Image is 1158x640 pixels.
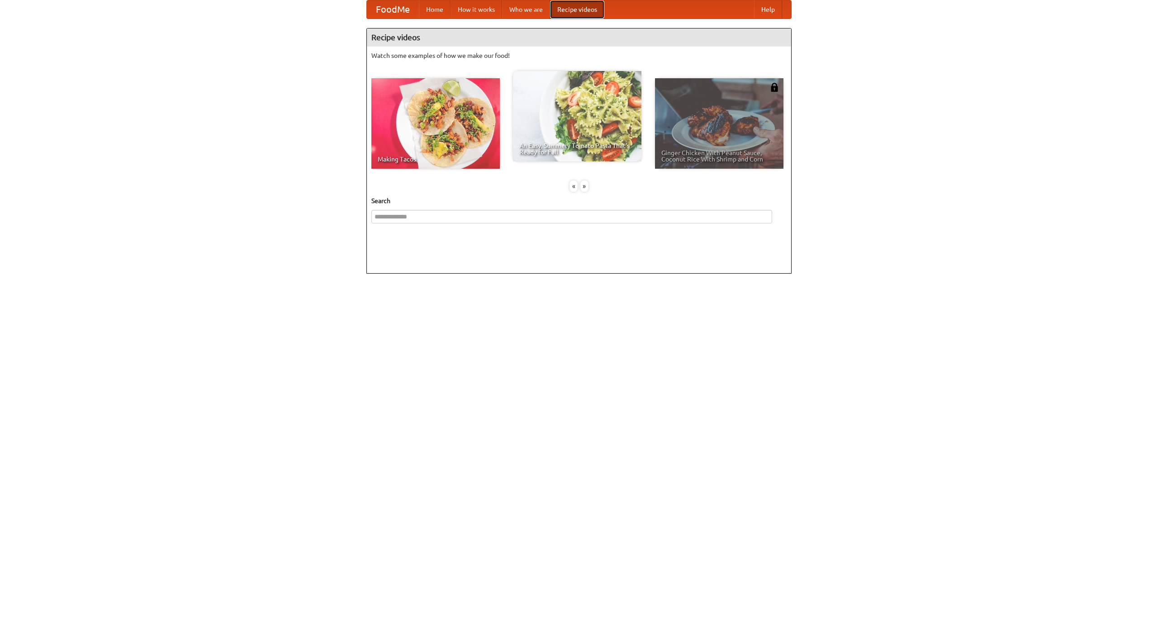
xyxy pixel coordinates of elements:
div: « [570,180,578,192]
a: Help [754,0,782,19]
span: An Easy, Summery Tomato Pasta That's Ready for Fall [519,142,635,155]
a: FoodMe [367,0,419,19]
span: Making Tacos [378,156,494,162]
h4: Recipe videos [367,28,791,47]
a: Making Tacos [371,78,500,169]
a: An Easy, Summery Tomato Pasta That's Ready for Fall [513,71,641,161]
h5: Search [371,196,787,205]
a: Recipe videos [550,0,604,19]
a: Who we are [502,0,550,19]
a: How it works [451,0,502,19]
p: Watch some examples of how we make our food! [371,51,787,60]
img: 483408.png [770,83,779,92]
a: Home [419,0,451,19]
div: » [580,180,588,192]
